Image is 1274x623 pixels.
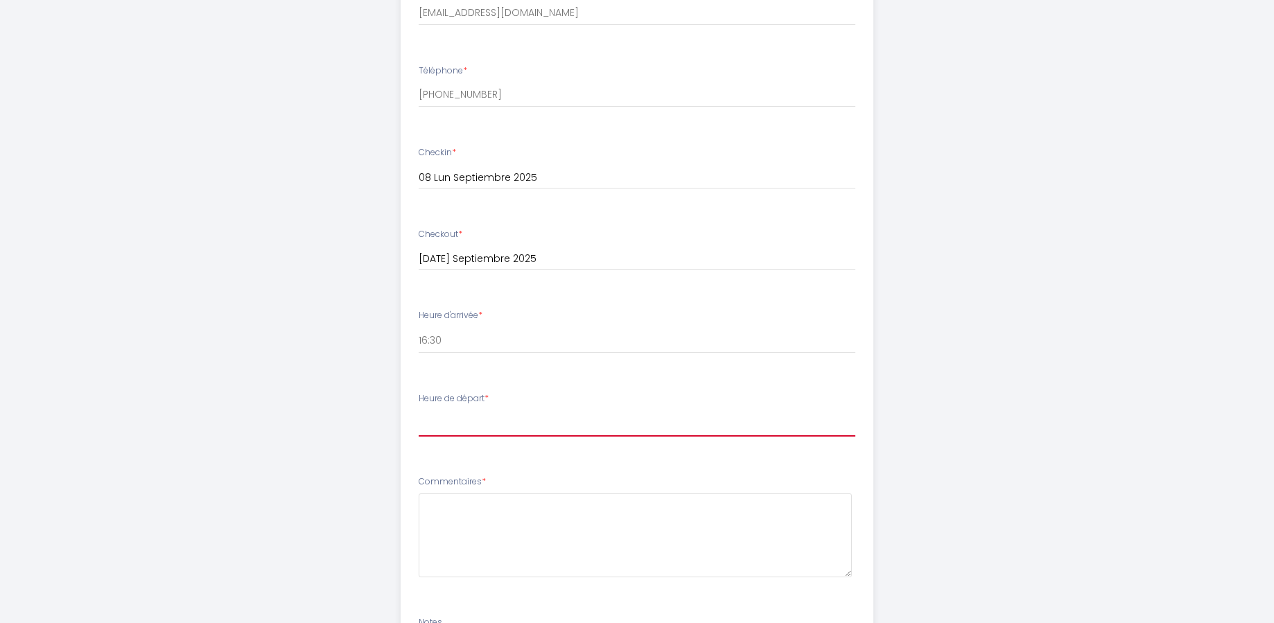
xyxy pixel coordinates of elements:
[419,392,489,405] label: Heure de départ
[419,475,486,489] label: Commentaires
[419,146,456,159] label: Checkin
[419,64,467,78] label: Téléphone
[419,228,462,241] label: Checkout
[419,309,482,322] label: Heure d'arrivée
